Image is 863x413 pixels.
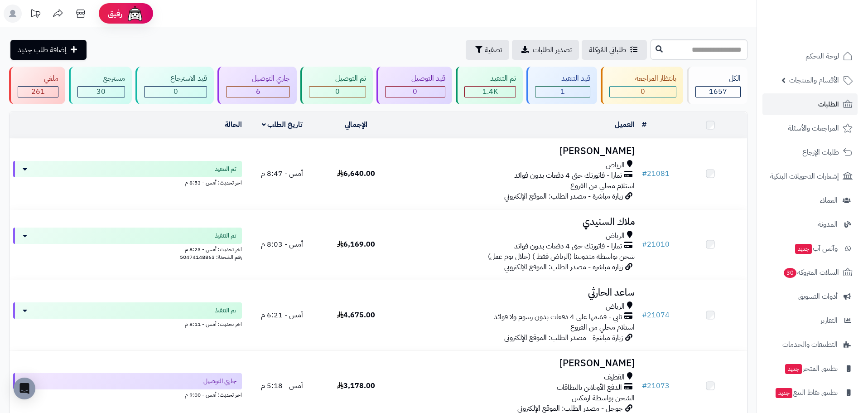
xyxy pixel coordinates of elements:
[606,301,625,312] span: الرياض
[227,87,290,97] div: 6
[78,87,125,97] div: 30
[18,44,67,55] span: إضافة طلب جديد
[216,67,299,104] a: جاري التوصيل 6
[784,362,838,375] span: تطبيق المتجر
[609,73,677,84] div: بانتظار المراجعة
[784,268,796,278] span: 30
[465,87,516,97] div: 1359
[337,239,375,250] span: 6,169.00
[802,146,839,159] span: طلبات الإرجاع
[345,119,367,130] a: الإجمالي
[557,383,622,393] span: الدفع الأونلاين بالبطاقات
[762,214,858,235] a: المدونة
[535,73,590,84] div: قيد التنفيذ
[525,67,599,104] a: قيد التنفيذ 1
[642,380,670,391] a: #21073
[261,310,303,321] span: أمس - 6:21 م
[504,191,623,202] span: زيارة مباشرة - مصدر الطلب: الموقع الإلكتروني
[770,170,839,183] span: إشعارات التحويلات البنكية
[396,287,635,298] h3: ساعد الحارثي
[762,189,858,211] a: العملاء
[606,231,625,241] span: الرياض
[570,180,635,191] span: استلام محلي من الفروع
[464,73,516,84] div: تم التنفيذ
[386,87,445,97] div: 0
[504,332,623,343] span: زيارة مباشرة - مصدر الطلب: الموقع الإلكتروني
[642,168,647,179] span: #
[560,86,565,97] span: 1
[174,86,178,97] span: 0
[762,310,858,331] a: التقارير
[396,358,635,369] h3: [PERSON_NAME]
[642,168,670,179] a: #21081
[794,242,838,255] span: وآتس آب
[570,322,635,333] span: استلام محلي من الفروع
[798,290,838,303] span: أدوات التسويق
[18,73,58,84] div: ملغي
[642,239,647,250] span: #
[642,380,647,391] span: #
[685,67,749,104] a: الكل1657
[466,40,509,60] button: تصفية
[783,266,839,279] span: السلات المتروكة
[582,40,647,60] a: طلباتي المُوكلة
[762,117,858,139] a: المراجعات والأسئلة
[335,86,340,97] span: 0
[695,73,741,84] div: الكل
[385,73,445,84] div: قيد التوصيل
[413,86,417,97] span: 0
[375,67,454,104] a: قيد التوصيل 0
[789,74,839,87] span: الأقسام والمنتجات
[762,45,858,67] a: لوحة التحكم
[642,310,670,321] a: #21074
[762,165,858,187] a: إشعارات التحويلات البنكية
[762,382,858,403] a: تطبيق نقاط البيعجديد
[776,388,792,398] span: جديد
[24,5,47,25] a: تحديثات المنصة
[762,93,858,115] a: الطلبات
[641,86,645,97] span: 0
[488,251,635,262] span: شحن بواسطة مندوبينا (الرياض فقط ) (خلال يوم عمل)
[818,218,838,231] span: المدونة
[67,67,134,104] a: مسترجع 30
[533,44,572,55] span: تصدير الطلبات
[309,87,366,97] div: 0
[514,241,622,252] span: تمارا - فاتورتك حتى 4 دفعات بدون فوائد
[337,380,375,391] span: 3,178.00
[18,87,58,97] div: 261
[599,67,685,104] a: بانتظار المراجعة 0
[785,364,802,374] span: جديد
[96,86,106,97] span: 30
[309,73,366,84] div: تم التوصيل
[805,50,839,63] span: لوحة التحكم
[261,239,303,250] span: أمس - 8:03 م
[762,286,858,307] a: أدوات التسويق
[795,244,812,254] span: جديد
[820,194,838,207] span: العملاء
[337,310,375,321] span: 4,675.00
[775,386,838,399] span: تطبيق نقاط البيع
[801,25,854,44] img: logo-2.png
[642,239,670,250] a: #21010
[454,67,525,104] a: تم التنفيذ 1.4K
[762,238,858,259] a: وآتس آبجديد
[31,86,45,97] span: 261
[180,253,242,261] span: رقم الشحنة: 50474148863
[77,73,125,84] div: مسترجع
[203,377,236,386] span: جاري التوصيل
[226,73,290,84] div: جاري التوصيل
[504,262,623,272] span: زيارة مباشرة - مصدر الطلب: الموقع الإلكتروني
[762,334,858,355] a: التطبيقات والخدمات
[396,217,635,227] h3: ملاك السنيدي
[144,73,207,84] div: قيد الاسترجاع
[108,8,122,19] span: رفيق
[134,67,216,104] a: قيد الاسترجاع 0
[13,177,242,187] div: اخر تحديث: أمس - 8:53 م
[494,312,622,322] span: تابي - قسّمها على 4 دفعات بدون رسوم ولا فوائد
[642,119,646,130] a: #
[13,389,242,399] div: اخر تحديث: أمس - 9:00 م
[215,306,236,315] span: تم التنفيذ
[299,67,375,104] a: تم التوصيل 0
[215,231,236,240] span: تم التنفيذ
[642,310,647,321] span: #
